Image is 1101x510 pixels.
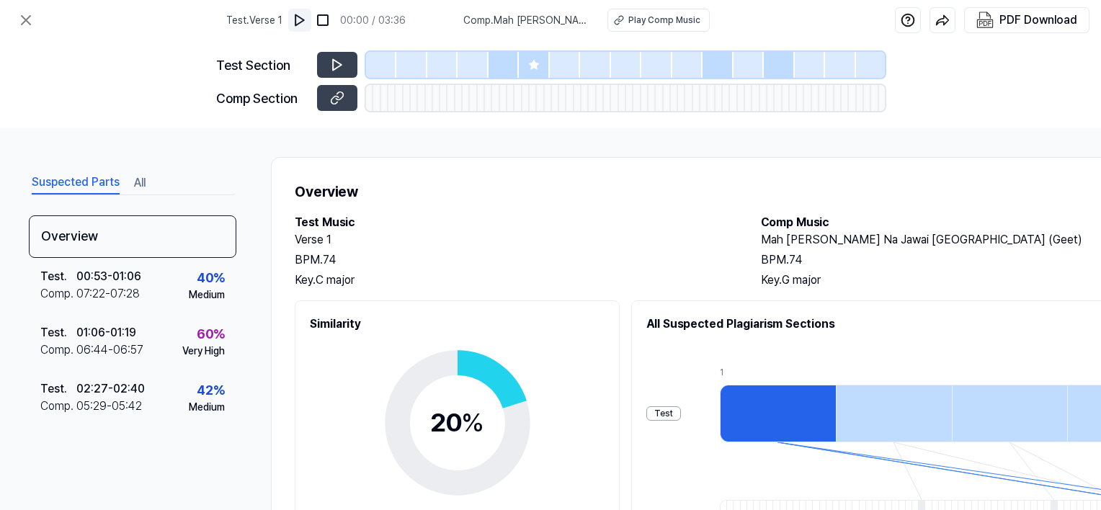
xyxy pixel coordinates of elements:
div: 00:53 - 01:06 [76,268,141,285]
span: % [461,407,484,438]
div: 01:06 - 01:19 [76,324,136,341]
div: 42 % [197,380,225,400]
div: 60 % [197,324,225,344]
div: BPM. 74 [295,251,732,269]
div: Test . [40,268,76,285]
h2: Similarity [310,316,605,333]
div: 40 % [197,268,225,287]
div: 00:00 / 03:36 [340,13,406,28]
img: play [293,13,307,27]
img: help [901,13,915,27]
img: stop [316,13,330,27]
div: 05:29 - 05:42 [76,398,142,415]
div: Comp . [40,398,76,415]
div: Comp . [40,341,76,359]
div: Comp . [40,285,76,303]
div: Test . [40,324,76,341]
img: PDF Download [976,12,994,29]
h2: Verse 1 [295,231,732,249]
img: share [935,13,950,27]
button: Suspected Parts [32,171,120,194]
div: PDF Download [999,11,1077,30]
div: Test Section [216,55,308,75]
span: Test . Verse 1 [226,13,282,28]
div: Test [646,406,681,421]
div: Key. C major [295,272,732,289]
button: All [134,171,146,194]
div: Overview [29,215,236,258]
div: 20 [430,403,484,442]
span: Comp . Mah [PERSON_NAME] Na Jawai [GEOGRAPHIC_DATA] (Geet) [463,13,590,28]
h2: Test Music [295,214,732,231]
div: Medium [189,400,225,415]
div: 07:22 - 07:28 [76,285,140,303]
button: Play Comp Music [607,9,710,32]
div: Medium [189,287,225,303]
div: Comp Section [216,89,308,108]
button: PDF Download [973,8,1080,32]
div: Very High [182,344,225,359]
div: Play Comp Music [628,14,700,27]
div: 02:27 - 02:40 [76,380,145,398]
div: Test . [40,380,76,398]
div: 06:44 - 06:57 [76,341,143,359]
div: 1 [720,366,836,379]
